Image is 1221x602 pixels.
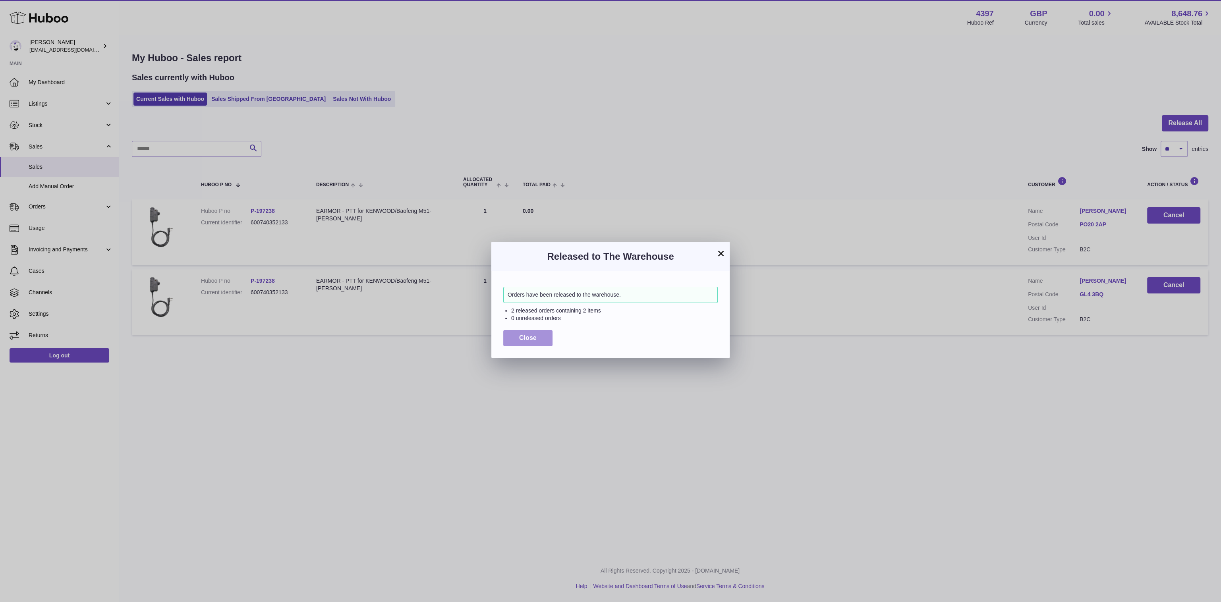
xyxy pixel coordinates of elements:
[503,287,718,303] div: Orders have been released to the warehouse.
[716,249,726,258] button: ×
[503,330,553,346] button: Close
[503,250,718,263] h3: Released to The Warehouse
[511,315,718,322] li: 0 unreleased orders
[511,307,718,315] li: 2 released orders containing 2 items
[519,334,537,341] span: Close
